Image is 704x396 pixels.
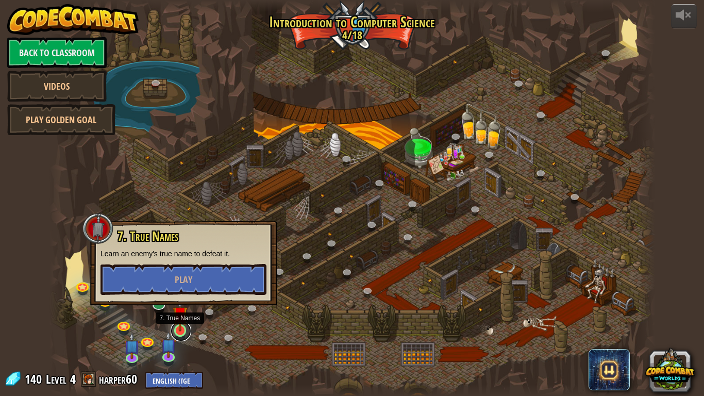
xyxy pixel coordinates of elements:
[161,332,176,358] img: level-banner-unstarted-subscriber.png
[175,273,192,286] span: Play
[7,4,139,35] img: CodeCombat - Learn how to code by playing a game
[7,104,115,135] a: Play Golden Goal
[70,371,76,387] span: 4
[25,371,45,387] span: 140
[118,227,178,245] span: 7. True Names
[124,333,140,359] img: level-banner-unstarted-subscriber.png
[100,264,266,295] button: Play
[7,71,107,102] a: Videos
[173,296,188,332] img: level-banner-unstarted.png
[99,371,140,387] a: harper60
[7,37,107,68] a: Back to Classroom
[671,4,697,28] button: Adjust volume
[100,249,266,259] p: Learn an enemy's true name to defeat it.
[46,371,66,388] span: Level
